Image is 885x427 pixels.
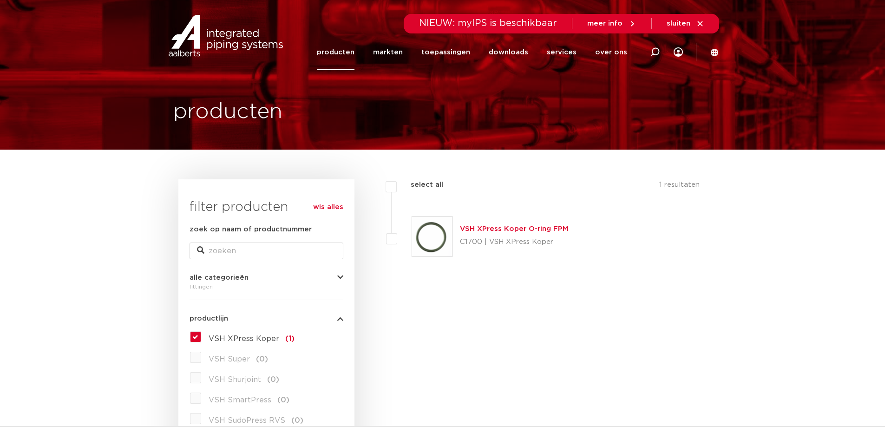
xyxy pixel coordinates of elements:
[412,217,452,256] img: Thumbnail for VSH XPress Koper O-ring FPM
[317,34,627,70] nav: Menu
[313,202,343,213] a: wis alles
[489,34,528,70] a: downloads
[209,335,279,342] span: VSH XPress Koper
[587,20,636,28] a: meer info
[190,315,343,322] button: productlijn
[256,355,268,363] span: (0)
[190,315,228,322] span: productlijn
[659,179,700,194] p: 1 resultaten
[173,97,282,127] h1: producten
[209,355,250,363] span: VSH Super
[317,34,354,70] a: producten
[547,34,577,70] a: services
[460,235,568,250] p: C1700 | VSH XPress Koper
[674,42,683,62] div: my IPS
[190,281,343,292] div: fittingen
[373,34,403,70] a: markten
[190,224,312,235] label: zoek op naam of productnummer
[421,34,470,70] a: toepassingen
[587,20,623,27] span: meer info
[667,20,704,28] a: sluiten
[291,417,303,424] span: (0)
[419,19,557,28] span: NIEUW: myIPS is beschikbaar
[277,396,289,404] span: (0)
[190,243,343,259] input: zoeken
[190,198,343,217] h3: filter producten
[190,274,343,281] button: alle categorieën
[267,376,279,383] span: (0)
[209,417,285,424] span: VSH SudoPress RVS
[209,396,271,404] span: VSH SmartPress
[460,225,568,232] a: VSH XPress Koper O-ring FPM
[667,20,690,27] span: sluiten
[397,179,443,191] label: select all
[209,376,261,383] span: VSH Shurjoint
[190,274,249,281] span: alle categorieën
[595,34,627,70] a: over ons
[285,335,295,342] span: (1)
